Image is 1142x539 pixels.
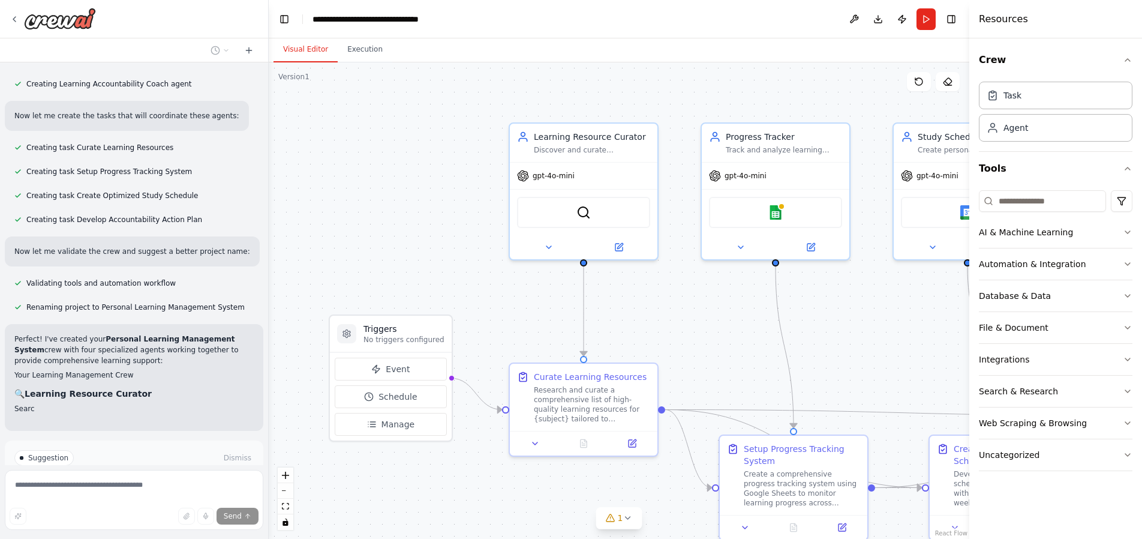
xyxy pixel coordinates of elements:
[954,443,1070,467] div: Create Optimized Study Schedule
[558,436,609,451] button: No output available
[278,499,293,514] button: fit view
[918,145,1034,155] div: Create personalized and optimized study schedules for {subject} based on {available_hours} per we...
[1003,122,1028,134] div: Agent
[1003,89,1021,101] div: Task
[338,37,392,62] button: Execution
[979,376,1132,407] button: Search & Research
[24,8,96,29] img: Logo
[979,185,1132,481] div: Tools
[875,482,922,494] g: Edge from 17c527c8-48f4-4a70-865e-d9b3a549b082 to 6a142bb4-a5af-4d33-af00-895dda7abe45
[26,143,173,152] span: Creating task Curate Learning Resources
[979,408,1132,439] button: Web Scraping & Browsing
[665,404,1132,422] g: Edge from 2e802e74-8058-4efc-bdc4-4fd85ba37357 to e0dff389-e4ac-4f90-acad-5fb4fcb5c157
[329,315,453,442] div: TriggersNo triggers configuredEventScheduleManage
[534,145,650,155] div: Discover and curate personalized learning resources for {subject} based on {learning_style} and {...
[576,205,591,220] img: SerperDevTool
[979,417,1087,429] div: Web Scraping & Browsing
[206,43,235,58] button: Switch to previous chat
[726,131,842,143] div: Progress Tracker
[533,171,575,181] span: gpt-4o-mini
[916,171,958,181] span: gpt-4o-mini
[178,508,195,525] button: Upload files
[979,290,1051,302] div: Database & Data
[961,266,1009,428] g: Edge from 93f88029-8776-4fbd-845c-985a3273ee47 to 6a142bb4-a5af-4d33-af00-895dda7abe45
[26,215,202,224] span: Creating task Develop Accountability Action Plan
[278,514,293,530] button: toggle interactivity
[14,403,254,414] li: Searc
[312,13,447,25] nav: breadcrumb
[611,436,653,451] button: Open in side panel
[777,240,845,254] button: Open in side panel
[14,335,235,354] strong: Personal Learning Management System
[979,226,1073,238] div: AI & Machine Learning
[875,410,1132,494] g: Edge from 17c527c8-48f4-4a70-865e-d9b3a549b082 to e0dff389-e4ac-4f90-acad-5fb4fcb5c157
[979,12,1028,26] h4: Resources
[14,110,239,121] p: Now let me create the tasks that will coordinate these agents:
[960,205,975,220] img: Google calendar
[979,385,1058,397] div: Search & Research
[386,363,410,375] span: Event
[979,258,1086,270] div: Automation & Integration
[954,469,1070,508] div: Develop a personalized study schedule for {subject} that fits within {available_hours} per week a...
[335,385,447,408] button: Schedule
[14,370,254,381] h2: Your Learning Management Crew
[726,145,842,155] div: Track and analyze learning progress across {subject} courses and modules, maintaining detailed re...
[25,389,152,399] strong: Learning Resource Curator
[918,131,1034,143] div: Study Schedule Optimizer
[979,280,1132,312] button: Database & Data
[239,43,259,58] button: Start a new chat
[534,131,650,143] div: Learning Resource Curator
[26,303,245,312] span: Renaming project to Personal Learning Management System
[450,372,502,416] g: Edge from triggers to 2e802e74-8058-4efc-bdc4-4fd85ba37357
[26,279,176,288] span: Validating tools and automation workflow
[744,469,860,508] div: Create a comprehensive progress tracking system using Google Sheets to monitor learning progress ...
[26,167,192,176] span: Creating task Setup Progress Tracking System
[979,43,1132,77] button: Crew
[979,152,1132,185] button: Tools
[276,11,293,28] button: Hide left sidebar
[979,439,1132,471] button: Uncategorized
[943,11,960,28] button: Hide right sidebar
[935,530,967,537] a: React Flow attribution
[979,248,1132,280] button: Automation & Integration
[665,404,712,494] g: Edge from 2e802e74-8058-4efc-bdc4-4fd85ba37357 to 17c527c8-48f4-4a70-865e-d9b3a549b082
[701,122,851,260] div: Progress TrackerTrack and analyze learning progress across {subject} courses and modules, maintai...
[509,363,659,457] div: Curate Learning ResourcesResearch and curate a comprehensive list of high-quality learning resour...
[10,508,26,525] button: Improve this prompt
[381,418,415,430] span: Manage
[335,358,447,381] button: Event
[979,312,1132,343] button: File & Document
[28,453,68,463] span: Suggestion
[278,468,293,530] div: React Flow controls
[378,391,417,403] span: Schedule
[197,508,214,525] button: Click to speak your automation idea
[224,511,242,521] span: Send
[217,508,259,525] button: Send
[26,79,192,89] span: Creating Learning Accountability Coach agent
[534,385,650,424] div: Research and curate a comprehensive list of high-quality learning resources for {subject} tailore...
[979,77,1132,151] div: Crew
[221,452,254,464] button: Dismiss
[744,443,860,467] div: Setup Progress Tracking System
[578,266,590,356] g: Edge from 0f6f3290-e341-48cd-972f-b900459d3157 to 2e802e74-8058-4efc-bdc4-4fd85ba37357
[979,217,1132,248] button: AI & Machine Learning
[14,334,254,366] p: Perfect! I've created your crew with four specialized agents working together to provide comprehe...
[770,266,800,428] g: Edge from 6421cd83-5da9-4797-9a00-266f3fb0ecc5 to 17c527c8-48f4-4a70-865e-d9b3a549b082
[278,72,309,82] div: Version 1
[26,191,198,200] span: Creating task Create Optimized Study Schedule
[768,205,783,220] img: Google sheets
[979,449,1039,461] div: Uncategorized
[14,246,250,257] p: Now let me validate the crew and suggest a better project name:
[534,371,647,383] div: Curate Learning Resources
[725,171,767,181] span: gpt-4o-mini
[979,354,1029,366] div: Integrations
[585,240,653,254] button: Open in side panel
[979,322,1048,334] div: File & Document
[274,37,338,62] button: Visual Editor
[278,468,293,483] button: zoom in
[821,520,862,535] button: Open in side panel
[363,335,444,345] p: No triggers configured
[363,323,444,335] h3: Triggers
[768,520,819,535] button: No output available
[892,122,1042,260] div: Study Schedule OptimizerCreate personalized and optimized study schedules for {subject} based on ...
